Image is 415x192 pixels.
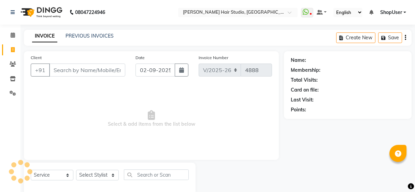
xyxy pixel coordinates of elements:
button: Create New [336,32,375,43]
div: Points: [291,106,306,113]
label: Client [31,55,42,61]
div: Total Visits: [291,77,318,84]
span: Select & add items from the list below [31,85,272,153]
img: logo [17,3,64,22]
div: Membership: [291,67,320,74]
label: Invoice Number [199,55,228,61]
iframe: chat widget [386,165,408,185]
span: ShopUser [380,9,402,16]
a: PREVIOUS INVOICES [66,33,114,39]
input: Search or Scan [124,169,189,180]
a: INVOICE [32,30,57,42]
b: 08047224946 [75,3,105,22]
input: Search by Name/Mobile/Email/Code [49,64,125,77]
div: Last Visit: [291,96,314,104]
label: Date [135,55,145,61]
div: Name: [291,57,306,64]
button: Save [378,32,402,43]
div: Card on file: [291,86,319,94]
